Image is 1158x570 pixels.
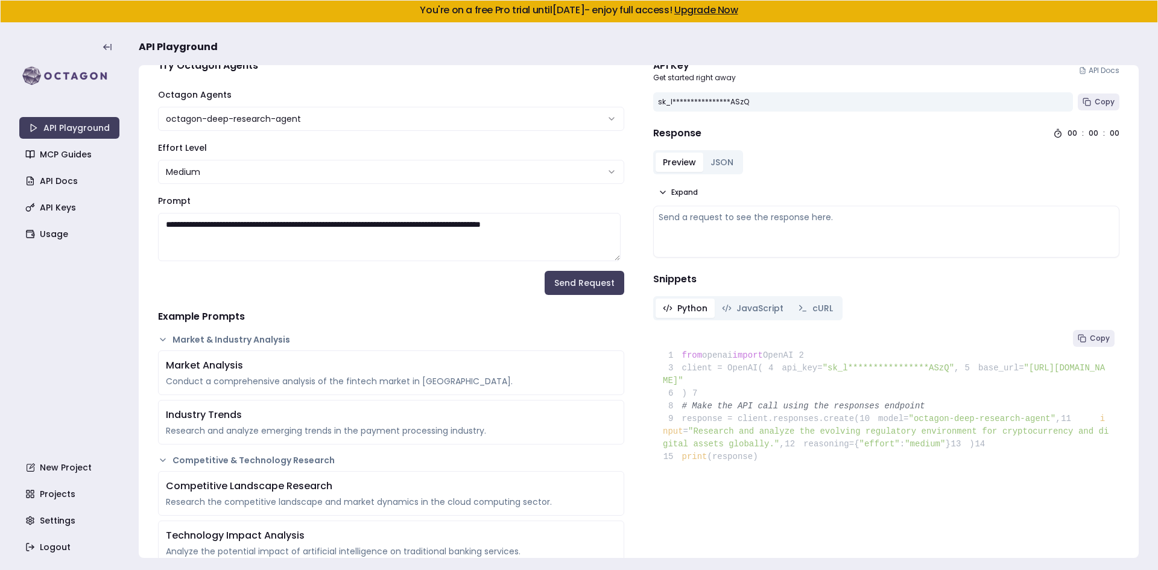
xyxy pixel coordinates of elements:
span: 7 [687,387,706,400]
button: Copy [1078,93,1119,110]
span: ) [951,439,975,449]
span: 12 [785,438,804,451]
span: (response) [707,452,758,461]
div: : [1082,128,1084,138]
span: , [1055,414,1060,423]
div: Research the competitive landscape and market dynamics in the cloud computing sector. [166,496,616,508]
a: API Docs [21,170,121,192]
span: # Make the API call using the responses endpoint [682,401,925,411]
button: Send Request [545,271,624,295]
div: Market Analysis [166,358,616,373]
span: 8 [663,400,682,413]
div: Competitive Landscape Research [166,479,616,493]
span: "octagon-deep-research-agent" [908,414,1055,423]
span: 5 [959,362,978,375]
span: 15 [663,451,682,463]
a: Settings [21,510,121,531]
a: Upgrade Now [674,3,738,17]
span: model= [878,414,908,423]
span: Expand [671,188,698,197]
span: 1 [663,349,682,362]
a: API Keys [21,197,121,218]
span: 10 [859,413,879,425]
span: Python [677,302,707,314]
div: Research and analyze emerging trends in the payment processing industry. [166,425,616,437]
span: 6 [663,387,682,400]
a: New Project [21,457,121,478]
button: Market & Industry Analysis [158,334,624,346]
h4: Example Prompts [158,309,624,324]
a: API Playground [19,117,119,139]
span: , [779,439,784,449]
span: Copy [1095,97,1115,107]
a: API Docs [1079,66,1119,75]
a: Logout [21,536,121,558]
span: API Playground [139,40,218,54]
h4: Response [653,126,701,141]
span: 9 [663,413,682,425]
span: , [954,363,959,373]
span: "effort" [859,439,900,449]
div: Conduct a comprehensive analysis of the fintech market in [GEOGRAPHIC_DATA]. [166,375,616,387]
button: JSON [703,153,741,172]
a: Projects [21,483,121,505]
span: 11 [1061,413,1080,425]
span: openai [702,350,732,360]
span: from [682,350,703,360]
p: Get started right away [653,73,736,83]
span: "medium" [905,439,945,449]
span: reasoning={ [803,439,859,449]
span: base_url= [978,363,1024,373]
a: Usage [21,223,121,245]
span: api_key= [782,363,822,373]
h4: Try Octagon Agents [158,59,624,73]
span: 2 [793,349,812,362]
div: 00 [1068,128,1077,138]
span: Copy [1090,334,1110,343]
span: cURL [812,302,833,314]
h4: Snippets [653,272,1119,287]
span: } [945,439,950,449]
button: Expand [653,184,703,201]
span: 14 [975,438,994,451]
span: 13 [951,438,970,451]
div: Industry Trends [166,408,616,422]
img: logo-rect-yK7x_WSZ.svg [19,64,119,88]
label: Octagon Agents [158,89,232,101]
div: Technology Impact Analysis [166,528,616,543]
span: response = client.responses.create( [663,414,859,423]
span: 4 [763,362,782,375]
span: print [682,452,707,461]
button: Preview [656,153,703,172]
span: "Research and analyze the evolving regulatory environment for cryptocurrency and digital assets g... [663,426,1109,449]
div: 00 [1110,128,1119,138]
span: ) [663,388,687,398]
span: JavaScript [736,302,783,314]
div: API Key [653,59,736,73]
div: Analyze the potential impact of artificial intelligence on traditional banking services. [166,545,616,557]
div: : [1103,128,1105,138]
span: 3 [663,362,682,375]
button: Copy [1073,330,1115,347]
a: MCP Guides [21,144,121,165]
span: : [900,439,905,449]
span: import [733,350,763,360]
span: OpenAI [763,350,793,360]
div: Send a request to see the response here. [659,211,1114,223]
label: Prompt [158,195,191,207]
span: = [683,426,688,436]
span: client = OpenAI( [663,363,763,373]
h5: You're on a free Pro trial until [DATE] - enjoy full access! [10,5,1148,15]
div: 00 [1089,128,1098,138]
label: Effort Level [158,142,207,154]
button: Competitive & Technology Research [158,454,624,466]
